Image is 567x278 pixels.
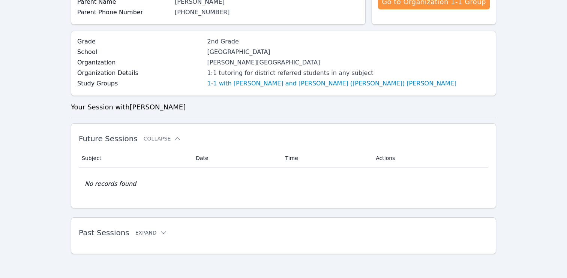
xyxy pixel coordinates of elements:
div: 1:1 tutoring for district referred students in any subject [207,69,456,78]
label: Parent Phone Number [77,8,170,17]
button: Collapse [144,135,181,142]
button: Expand [135,229,167,236]
label: School [77,48,202,57]
th: Actions [371,149,488,167]
th: Subject [79,149,191,167]
div: 2nd Grade [207,37,456,46]
h3: Your Session with [PERSON_NAME] [71,102,496,112]
div: [GEOGRAPHIC_DATA] [207,48,456,57]
div: [PERSON_NAME][GEOGRAPHIC_DATA] [207,58,456,67]
label: Study Groups [77,79,202,88]
label: Grade [77,37,202,46]
label: Organization [77,58,202,67]
td: No records found [79,167,488,200]
th: Date [191,149,280,167]
label: Organization Details [77,69,202,78]
th: Time [281,149,372,167]
span: Past Sessions [79,228,129,237]
a: [PHONE_NUMBER] [175,9,230,16]
a: 1-1 with [PERSON_NAME] and [PERSON_NAME] ([PERSON_NAME]) [PERSON_NAME] [207,79,456,88]
span: Future Sessions [79,134,138,143]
